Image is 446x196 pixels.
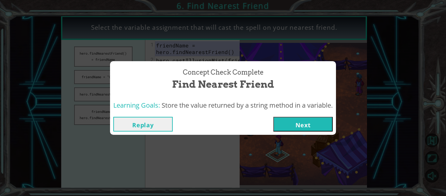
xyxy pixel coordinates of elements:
span: Learning Goals: [113,101,160,110]
span: Find Nearest Friend [172,77,274,91]
button: Replay [113,117,173,132]
span: Concept Check Complete [183,68,263,77]
button: Next [273,117,333,132]
span: Store the value returned by a string method in a variable. [162,101,333,110]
